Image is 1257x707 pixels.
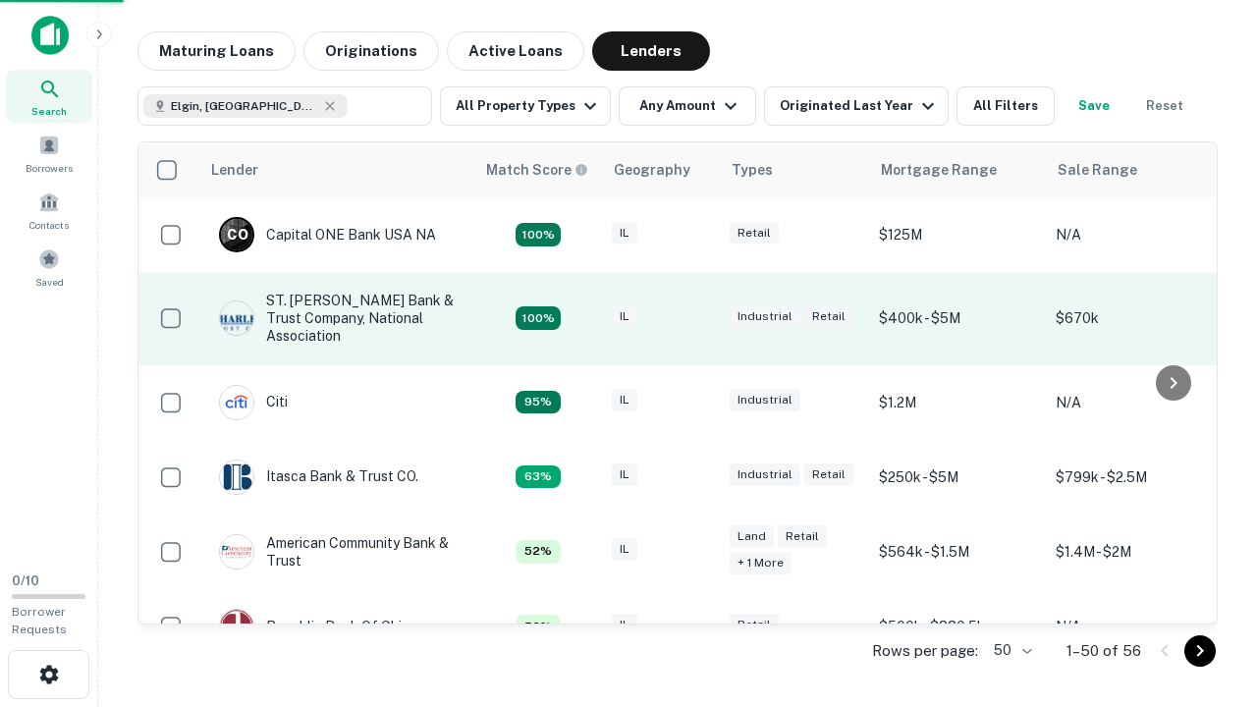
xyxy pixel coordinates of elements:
[1058,158,1137,182] div: Sale Range
[516,223,561,246] div: Capitalize uses an advanced AI algorithm to match your search with the best lender. The match sco...
[872,639,978,663] p: Rows per page:
[227,225,247,245] p: C O
[447,31,584,71] button: Active Loans
[31,16,69,55] img: capitalize-icon.png
[29,217,69,233] span: Contacts
[869,440,1046,515] td: $250k - $5M
[602,142,720,197] th: Geography
[137,31,296,71] button: Maturing Loans
[516,391,561,414] div: Capitalize uses an advanced AI algorithm to match your search with the best lender. The match sco...
[730,305,800,328] div: Industrial
[1046,365,1223,440] td: N/A
[881,158,997,182] div: Mortgage Range
[219,217,436,252] div: Capital ONE Bank USA NA
[592,31,710,71] button: Lenders
[6,127,92,180] a: Borrowers
[220,386,253,419] img: picture
[516,465,561,489] div: Capitalize uses an advanced AI algorithm to match your search with the best lender. The match sco...
[778,525,827,548] div: Retail
[219,385,288,420] div: Citi
[6,241,92,294] a: Saved
[1133,86,1196,126] button: Reset
[219,292,455,346] div: ST. [PERSON_NAME] Bank & Trust Company, National Association
[171,97,318,115] span: Elgin, [GEOGRAPHIC_DATA], [GEOGRAPHIC_DATA]
[612,614,637,636] div: IL
[612,463,637,486] div: IL
[516,306,561,330] div: Capitalize uses an advanced AI algorithm to match your search with the best lender. The match sco...
[219,534,455,570] div: American Community Bank & Trust
[869,365,1046,440] td: $1.2M
[516,615,561,638] div: Capitalize uses an advanced AI algorithm to match your search with the best lender. The match sco...
[35,274,64,290] span: Saved
[219,460,418,495] div: Itasca Bank & Trust CO.
[804,463,853,486] div: Retail
[31,103,67,119] span: Search
[730,525,774,548] div: Land
[612,222,637,245] div: IL
[869,142,1046,197] th: Mortgage Range
[486,159,584,181] h6: Match Score
[986,636,1035,665] div: 50
[199,142,474,197] th: Lender
[730,463,800,486] div: Industrial
[303,31,439,71] button: Originations
[730,552,792,574] div: + 1 more
[1046,440,1223,515] td: $799k - $2.5M
[869,197,1046,272] td: $125M
[1046,515,1223,589] td: $1.4M - $2M
[211,158,258,182] div: Lender
[764,86,949,126] button: Originated Last Year
[614,158,690,182] div: Geography
[780,94,940,118] div: Originated Last Year
[1046,142,1223,197] th: Sale Range
[730,389,800,411] div: Industrial
[869,589,1046,664] td: $500k - $880.5k
[6,184,92,237] a: Contacts
[440,86,611,126] button: All Property Types
[219,609,434,644] div: Republic Bank Of Chicago
[26,160,73,176] span: Borrowers
[619,86,756,126] button: Any Amount
[220,461,253,494] img: picture
[516,540,561,564] div: Capitalize uses an advanced AI algorithm to match your search with the best lender. The match sco...
[732,158,773,182] div: Types
[474,142,602,197] th: Capitalize uses an advanced AI algorithm to match your search with the best lender. The match sco...
[12,605,67,636] span: Borrower Requests
[612,538,637,561] div: IL
[12,573,39,588] span: 0 / 10
[1066,639,1141,663] p: 1–50 of 56
[730,222,779,245] div: Retail
[220,301,253,335] img: picture
[220,535,253,569] img: picture
[1046,589,1223,664] td: N/A
[6,70,92,123] a: Search
[869,272,1046,365] td: $400k - $5M
[612,389,637,411] div: IL
[730,614,779,636] div: Retail
[1046,272,1223,365] td: $670k
[720,142,869,197] th: Types
[804,305,853,328] div: Retail
[869,515,1046,589] td: $564k - $1.5M
[956,86,1055,126] button: All Filters
[1159,550,1257,644] iframe: Chat Widget
[1063,86,1125,126] button: Save your search to get updates of matches that match your search criteria.
[1046,197,1223,272] td: N/A
[486,159,588,181] div: Capitalize uses an advanced AI algorithm to match your search with the best lender. The match sco...
[220,610,253,643] img: picture
[612,305,637,328] div: IL
[1184,635,1216,667] button: Go to next page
